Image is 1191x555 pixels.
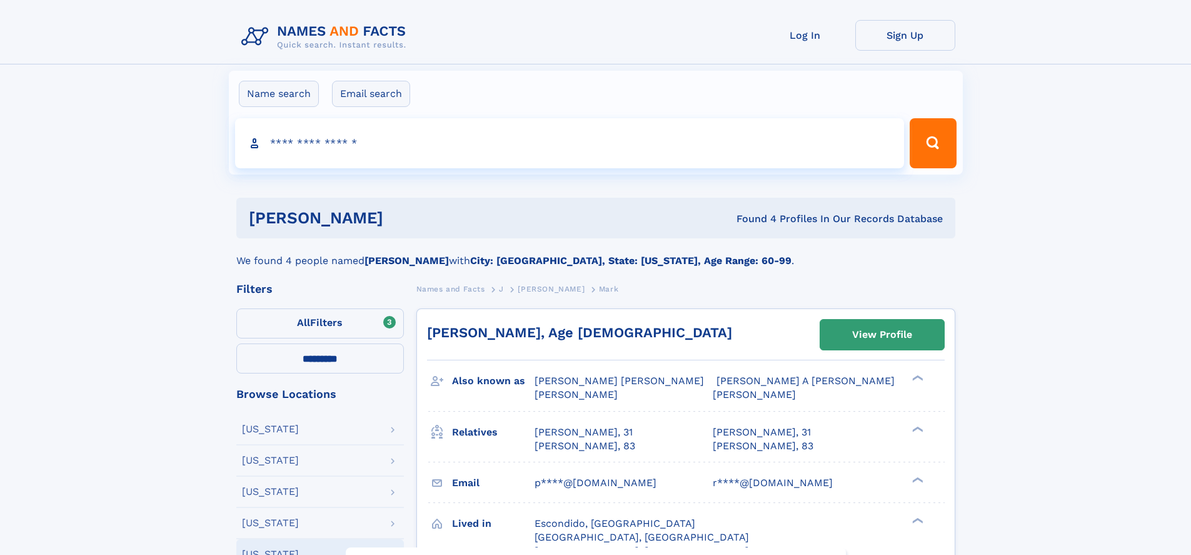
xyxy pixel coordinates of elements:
[499,281,504,297] a: J
[297,317,310,328] span: All
[755,20,855,51] a: Log In
[236,389,404,400] div: Browse Locations
[452,370,535,392] h3: Also known as
[499,285,504,293] span: J
[235,118,905,168] input: search input
[599,285,618,293] span: Mark
[713,439,813,453] a: [PERSON_NAME], 83
[242,456,299,466] div: [US_STATE]
[535,425,633,439] a: [PERSON_NAME], 31
[535,517,695,529] span: Escondido, [GEOGRAPHIC_DATA]
[852,320,912,349] div: View Profile
[716,375,895,387] span: [PERSON_NAME] A [PERSON_NAME]
[242,518,299,528] div: [US_STATE]
[535,389,618,400] span: [PERSON_NAME]
[332,81,410,107] label: Email search
[452,513,535,534] h3: Lived in
[236,283,404,295] div: Filters
[239,81,319,107] label: Name search
[518,285,585,293] span: [PERSON_NAME]
[236,308,404,339] label: Filters
[236,20,416,54] img: Logo Names and Facts
[713,425,811,439] a: [PERSON_NAME], 31
[364,255,449,267] b: [PERSON_NAME]
[427,325,732,340] a: [PERSON_NAME], Age [DEMOGRAPHIC_DATA]
[416,281,485,297] a: Names and Facts
[470,255,791,267] b: City: [GEOGRAPHIC_DATA], State: [US_STATE], Age Range: 60-99
[560,212,943,226] div: Found 4 Profiles In Our Records Database
[242,487,299,497] div: [US_STATE]
[535,375,704,387] span: [PERSON_NAME] [PERSON_NAME]
[910,118,956,168] button: Search Button
[535,439,635,453] a: [PERSON_NAME], 83
[242,424,299,434] div: [US_STATE]
[909,476,924,484] div: ❯
[909,374,924,382] div: ❯
[535,531,749,543] span: [GEOGRAPHIC_DATA], [GEOGRAPHIC_DATA]
[820,320,944,350] a: View Profile
[452,472,535,494] h3: Email
[452,422,535,443] h3: Relatives
[909,425,924,433] div: ❯
[518,281,585,297] a: [PERSON_NAME]
[855,20,955,51] a: Sign Up
[713,389,796,400] span: [PERSON_NAME]
[236,238,955,268] div: We found 4 people named with .
[249,210,560,226] h1: [PERSON_NAME]
[909,516,924,524] div: ❯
